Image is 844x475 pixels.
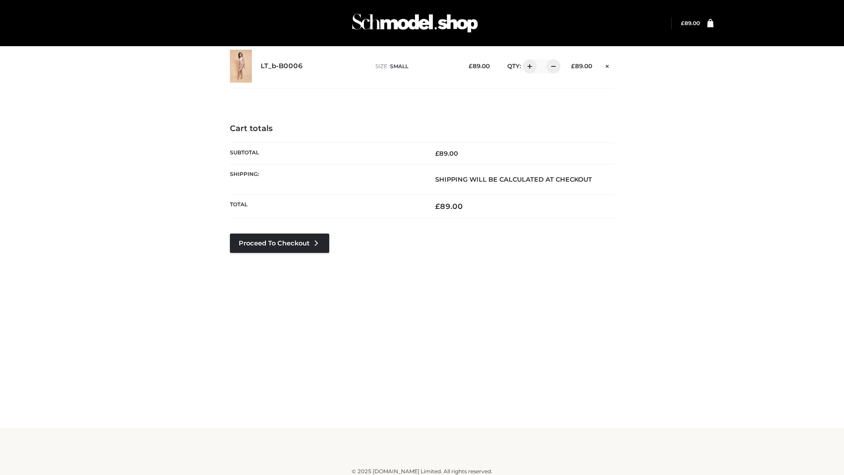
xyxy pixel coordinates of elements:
[571,62,575,69] span: £
[349,6,481,40] img: Schmodel Admin 964
[601,59,614,71] a: Remove this item
[681,20,700,26] bdi: 89.00
[435,150,458,157] bdi: 89.00
[230,195,422,218] th: Total
[390,63,408,69] span: SMALL
[230,50,252,83] img: LT_b-B0006 - SMALL
[435,202,463,211] bdi: 89.00
[681,20,684,26] span: £
[230,124,614,134] h4: Cart totals
[375,62,455,70] p: size :
[230,142,422,164] th: Subtotal
[435,202,440,211] span: £
[571,62,592,69] bdi: 89.00
[435,175,592,183] strong: Shipping will be calculated at checkout
[230,164,422,194] th: Shipping:
[469,62,473,69] span: £
[435,150,439,157] span: £
[469,62,490,69] bdi: 89.00
[230,234,329,253] a: Proceed to Checkout
[261,62,303,70] a: LT_b-B0006
[498,59,557,73] div: QTY:
[681,20,700,26] a: £89.00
